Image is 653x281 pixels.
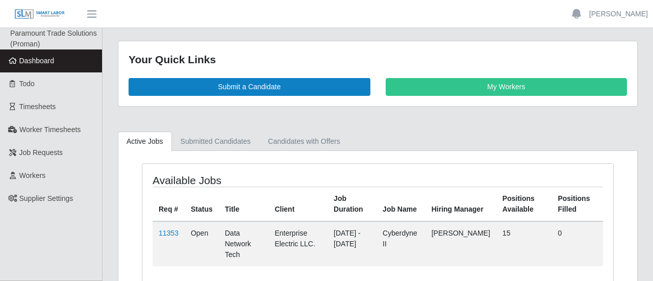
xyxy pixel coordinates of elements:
td: Cyberdyne II [376,221,425,266]
th: Client [268,187,328,221]
span: Worker Timesheets [19,125,81,134]
span: Dashboard [19,57,55,65]
th: Job Name [376,187,425,221]
th: Status [185,187,219,221]
td: [PERSON_NAME] [425,221,496,266]
td: Enterprise Electric LLC. [268,221,328,266]
th: Hiring Manager [425,187,496,221]
span: Paramount Trade Solutions (Proman) [10,29,97,48]
th: Positions Filled [551,187,603,221]
th: Positions Available [496,187,552,221]
span: Todo [19,80,35,88]
a: Candidates with Offers [259,132,348,151]
span: Job Requests [19,148,63,157]
td: Open [185,221,219,266]
th: Req # [153,187,185,221]
div: Your Quick Links [129,52,627,68]
a: My Workers [386,78,627,96]
td: [DATE] - [DATE] [328,221,376,266]
a: 11353 [159,229,179,237]
th: Title [219,187,269,221]
img: SLM Logo [14,9,65,20]
td: 15 [496,221,552,266]
span: Workers [19,171,46,180]
th: Job Duration [328,187,376,221]
span: Supplier Settings [19,194,73,202]
a: Submitted Candidates [172,132,260,151]
a: Submit a Candidate [129,78,370,96]
h4: Available Jobs [153,174,331,187]
a: [PERSON_NAME] [589,9,648,19]
span: Timesheets [19,103,56,111]
a: Active Jobs [118,132,172,151]
td: Data Network Tech [219,221,269,266]
td: 0 [551,221,603,266]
